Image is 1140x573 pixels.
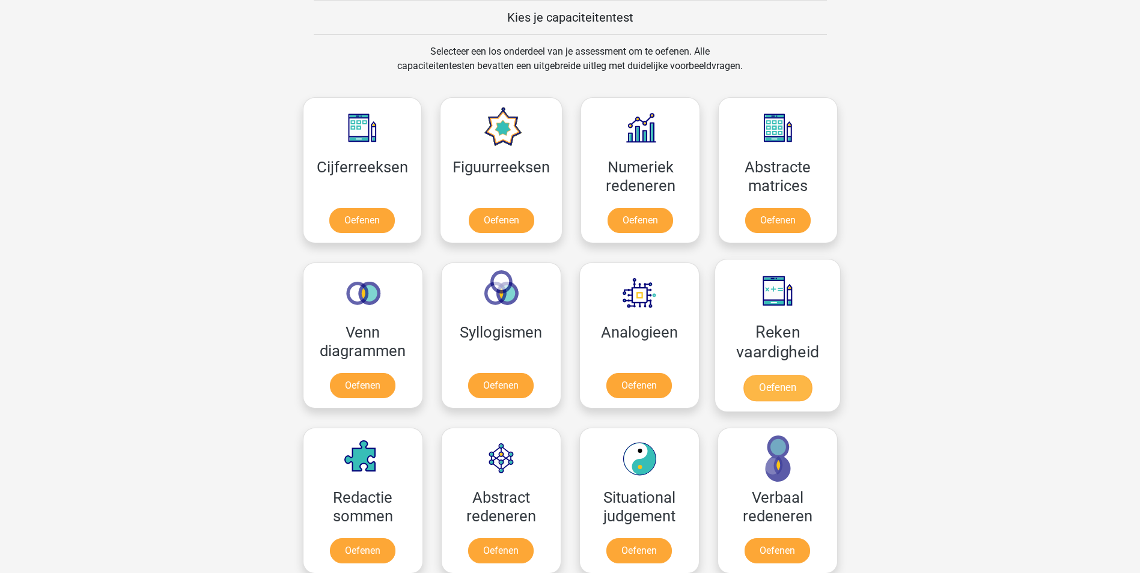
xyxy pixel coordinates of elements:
[745,538,810,563] a: Oefenen
[606,373,672,398] a: Oefenen
[314,10,827,25] h5: Kies je capaciteitentest
[606,538,672,563] a: Oefenen
[386,44,754,88] div: Selecteer een los onderdeel van je assessment om te oefenen. Alle capaciteitentesten bevatten een...
[743,375,811,401] a: Oefenen
[468,373,534,398] a: Oefenen
[469,208,534,233] a: Oefenen
[745,208,811,233] a: Oefenen
[468,538,534,563] a: Oefenen
[330,373,395,398] a: Oefenen
[608,208,673,233] a: Oefenen
[330,538,395,563] a: Oefenen
[329,208,395,233] a: Oefenen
